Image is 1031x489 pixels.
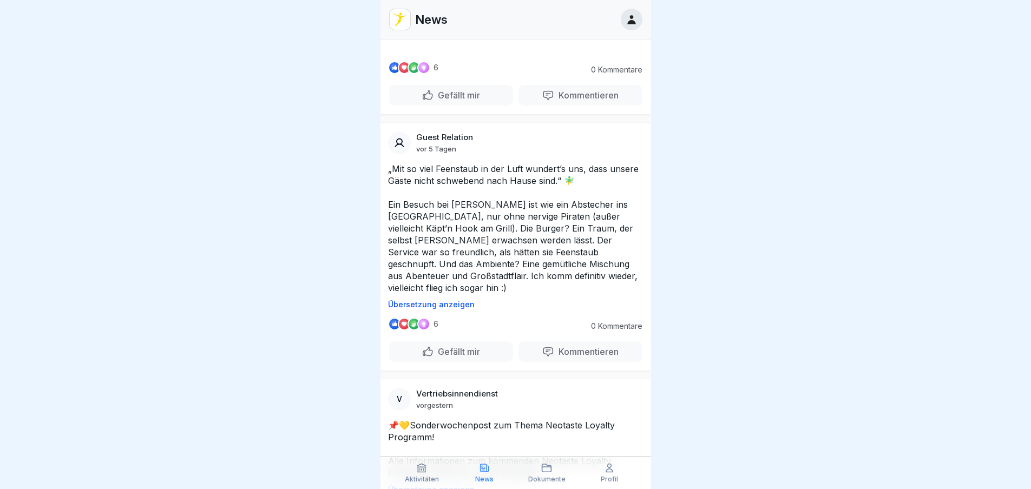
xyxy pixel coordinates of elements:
p: News [415,12,448,27]
p: 0 Kommentare [583,322,642,331]
div: V [388,388,411,411]
p: vorgestern [416,401,453,409]
p: 6 [434,63,438,72]
p: Kommentieren [554,90,619,101]
p: „Mit so viel Feenstaub in der Luft wundert’s uns, dass unsere Gäste nicht schwebend nach Hause si... [388,163,643,294]
p: Übersetzung anzeigen [388,300,643,309]
img: vd4jgc378hxa8p7qw0fvrl7x.png [390,9,410,30]
p: Kommentieren [554,346,619,357]
p: Vertriebsinnendienst [416,389,498,399]
p: Gefällt mir [434,346,480,357]
p: Guest Relation [416,133,473,142]
p: 6 [434,320,438,328]
p: 📌💛Sonderwochenpost zum Thema Neotaste Loyalty Programm! Alle Informationen zum kommenden Neotaste... [388,419,643,479]
p: 0 Kommentare [583,65,642,74]
p: Gefällt mir [434,90,480,101]
p: Profil [601,475,618,483]
p: Dokumente [528,475,566,483]
p: vor 5 Tagen [416,144,456,153]
p: Aktivitäten [405,475,439,483]
p: News [475,475,494,483]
